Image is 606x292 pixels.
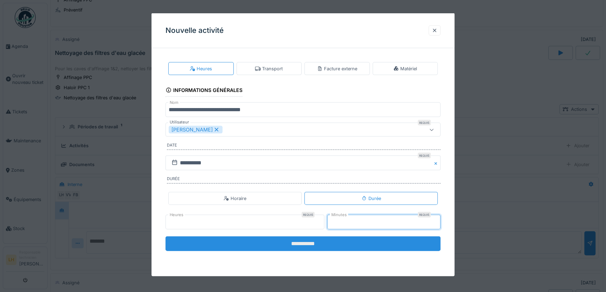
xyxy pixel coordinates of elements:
[168,212,185,218] label: Heures
[167,142,441,150] label: Date
[255,65,283,72] div: Transport
[167,176,441,184] label: Durée
[393,65,417,72] div: Matériel
[418,153,431,158] div: Requis
[302,212,315,218] div: Requis
[168,119,190,125] label: Utilisateur
[190,65,212,72] div: Heures
[168,100,180,106] label: Nom
[165,26,224,35] h3: Nouvelle activité
[418,120,431,126] div: Requis
[317,65,357,72] div: Facture externe
[330,212,348,218] label: Minutes
[418,212,431,218] div: Requis
[361,195,381,201] div: Durée
[165,85,242,97] div: Informations générales
[224,195,246,201] div: Horaire
[433,156,441,170] button: Close
[169,126,223,134] div: [PERSON_NAME]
